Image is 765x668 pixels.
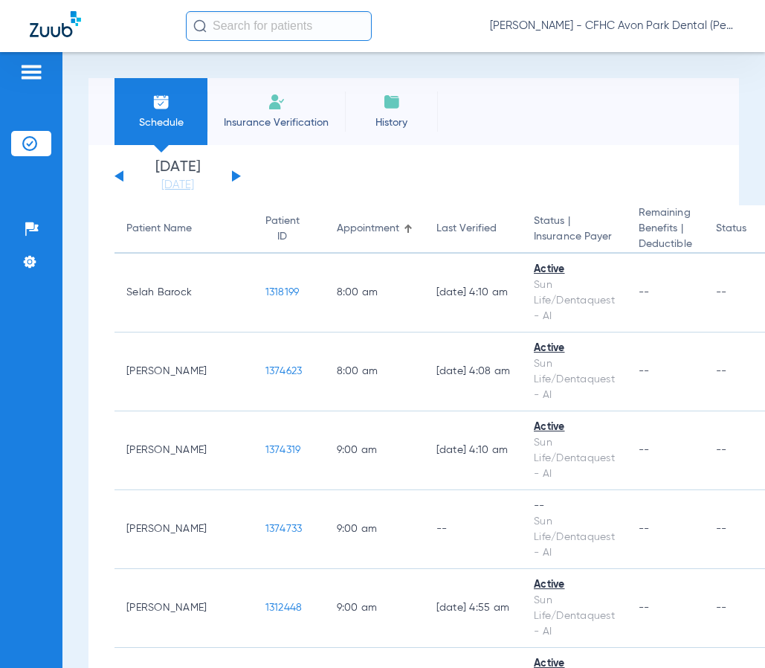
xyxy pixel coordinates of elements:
[114,490,254,569] td: [PERSON_NAME]
[126,221,192,237] div: Patient Name
[436,221,497,237] div: Last Verified
[133,160,222,193] li: [DATE]
[265,213,313,245] div: Patient ID
[534,593,615,640] div: Sun Life/Dentaquest - AI
[534,514,615,561] div: Sun Life/Dentaquest - AI
[534,262,615,277] div: Active
[325,254,425,333] td: 8:00 AM
[265,603,303,613] span: 1312448
[639,287,650,298] span: --
[534,435,615,482] div: Sun Life/Dentaquest - AI
[534,277,615,324] div: Sun Life/Dentaquest - AI
[383,93,401,111] img: History
[152,93,170,111] img: Schedule
[436,221,511,237] div: Last Verified
[534,420,615,435] div: Active
[639,603,650,613] span: --
[534,229,615,245] span: Insurance Payer
[265,213,300,245] div: Patient ID
[325,411,425,490] td: 9:00 AM
[30,11,81,37] img: Zuub Logo
[425,254,523,333] td: [DATE] 4:10 AM
[534,341,615,356] div: Active
[356,115,427,130] span: History
[639,237,692,252] span: Deductible
[114,333,254,411] td: [PERSON_NAME]
[490,19,735,33] span: [PERSON_NAME] - CFHC Avon Park Dental (Peds)
[639,445,650,455] span: --
[193,19,207,33] img: Search Icon
[425,411,523,490] td: [DATE] 4:10 AM
[126,115,196,130] span: Schedule
[627,205,704,254] th: Remaining Benefits |
[337,221,399,237] div: Appointment
[219,115,334,130] span: Insurance Verification
[265,524,303,534] span: 1374733
[639,366,650,376] span: --
[691,597,765,668] iframe: Chat Widget
[425,569,523,648] td: [DATE] 4:55 AM
[265,445,301,455] span: 1374319
[114,569,254,648] td: [PERSON_NAME]
[126,221,242,237] div: Patient Name
[114,254,254,333] td: Selah Barock
[425,333,523,411] td: [DATE] 4:08 AM
[325,333,425,411] td: 8:00 AM
[337,221,413,237] div: Appointment
[425,490,523,569] td: --
[114,411,254,490] td: [PERSON_NAME]
[522,205,627,254] th: Status |
[325,569,425,648] td: 9:00 AM
[534,356,615,403] div: Sun Life/Dentaquest - AI
[325,490,425,569] td: 9:00 AM
[534,577,615,593] div: Active
[186,11,372,41] input: Search for patients
[268,93,285,111] img: Manual Insurance Verification
[265,287,300,298] span: 1318199
[265,366,303,376] span: 1374623
[133,178,222,193] a: [DATE]
[19,63,43,81] img: hamburger-icon
[639,524,650,534] span: --
[534,498,615,514] div: --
